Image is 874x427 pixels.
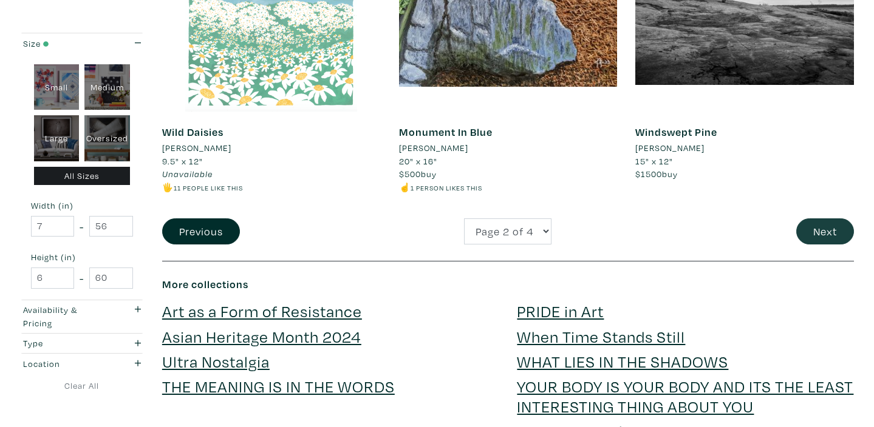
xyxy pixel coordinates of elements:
[162,326,361,347] a: Asian Heritage Month 2024
[31,201,133,210] small: Width (in)
[399,155,437,167] span: 20" x 16"
[162,141,231,155] li: [PERSON_NAME]
[162,141,381,155] a: [PERSON_NAME]
[34,167,131,186] div: All Sizes
[20,334,144,354] button: Type
[162,168,213,180] span: Unavailable
[399,168,437,180] span: buy
[31,253,133,261] small: Height (in)
[20,354,144,374] button: Location
[23,303,108,329] div: Availability & Pricing
[162,375,395,397] a: THE MEANING IS IN THE WORDS
[635,168,678,180] span: buy
[162,351,270,372] a: Ultra Nostalgia
[635,141,705,155] li: [PERSON_NAME]
[20,33,144,53] button: Size
[23,357,108,371] div: Location
[84,115,130,161] div: Oversized
[80,218,84,235] span: -
[162,181,381,194] li: 🖐️
[399,181,618,194] li: ☝️
[635,141,854,155] a: [PERSON_NAME]
[517,326,685,347] a: When Time Stands Still
[162,300,362,321] a: Art as a Form of Resistance
[411,183,482,192] small: 1 person likes this
[399,141,618,155] a: [PERSON_NAME]
[162,125,224,139] a: Wild Daisies
[23,337,108,350] div: Type
[20,379,144,392] a: Clear All
[796,218,854,244] button: Next
[84,64,130,110] div: Medium
[517,375,853,416] a: YOUR BODY IS YOUR BODY AND ITS THE LEAST INTERESTING THING ABOUT YOU
[399,141,468,155] li: [PERSON_NAME]
[34,115,80,161] div: Large
[34,64,80,110] div: Small
[174,183,243,192] small: 11 people like this
[23,37,108,50] div: Size
[517,351,728,372] a: WHAT LIES IN THE SHADOWS
[517,300,604,321] a: PRIDE in Art
[399,125,493,139] a: Monument In Blue
[80,270,84,286] span: -
[399,168,421,180] span: $500
[162,278,854,291] h6: More collections
[635,155,673,167] span: 15" x 12"
[635,125,717,139] a: Windswept Pine
[635,168,662,180] span: $1500
[162,218,240,244] button: Previous
[20,300,144,333] button: Availability & Pricing
[162,155,203,167] span: 9.5" x 12"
